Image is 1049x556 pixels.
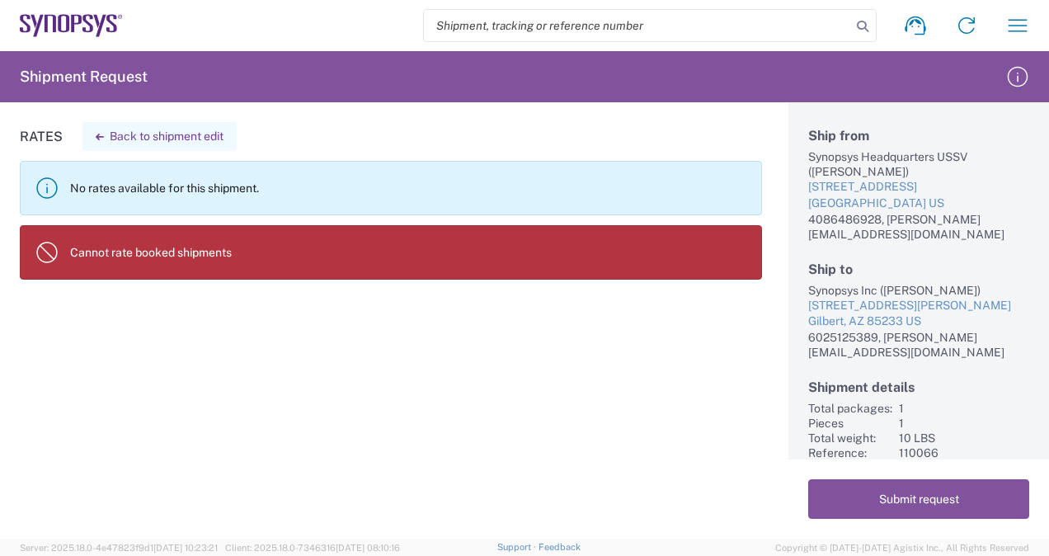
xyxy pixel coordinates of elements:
div: Total packages: [808,401,892,416]
div: 1 [899,416,1029,431]
div: 1 [899,401,1029,416]
div: 6025125389, [PERSON_NAME][EMAIL_ADDRESS][DOMAIN_NAME] [808,330,1029,360]
span: Client: 2025.18.0-7346316 [225,543,400,553]
h2: Ship to [808,262,1029,277]
div: Total weight: [808,431,892,445]
input: Shipment, tracking or reference number [424,10,851,41]
span: Copyright © [DATE]-[DATE] Agistix Inc., All Rights Reserved [775,540,1029,555]
div: Pieces [808,416,892,431]
div: [STREET_ADDRESS][PERSON_NAME] [808,298,1029,314]
button: Submit request [808,479,1029,519]
h1: Rates [20,129,63,144]
p: Cannot rate booked shipments [70,245,748,260]
a: [STREET_ADDRESS][PERSON_NAME]Gilbert, AZ 85233 US [808,298,1029,330]
a: [STREET_ADDRESS][GEOGRAPHIC_DATA] US [808,179,1029,211]
div: Reference: [808,445,892,460]
span: [DATE] 08:10:16 [336,543,400,553]
div: Synopsys Inc ([PERSON_NAME]) [808,283,1029,298]
div: [STREET_ADDRESS] [808,179,1029,196]
div: [GEOGRAPHIC_DATA] US [808,196,1029,212]
a: Support [497,542,539,552]
h2: Shipment Request [20,67,148,87]
span: Server: 2025.18.0-4e47823f9d1 [20,543,218,553]
div: 4086486928, [PERSON_NAME][EMAIL_ADDRESS][DOMAIN_NAME] [808,212,1029,242]
div: 110066 [899,445,1029,460]
h2: Ship from [808,128,1029,144]
a: Feedback [539,542,581,552]
button: Back to shipment edit [82,122,237,151]
h2: Shipment details [808,379,1029,395]
div: Gilbert, AZ 85233 US [808,313,1029,330]
div: Synopsys Headquarters USSV ([PERSON_NAME]) [808,149,1029,179]
span: [DATE] 10:23:21 [153,543,218,553]
div: 10 LBS [899,431,1029,445]
p: No rates available for this shipment. [70,181,748,196]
